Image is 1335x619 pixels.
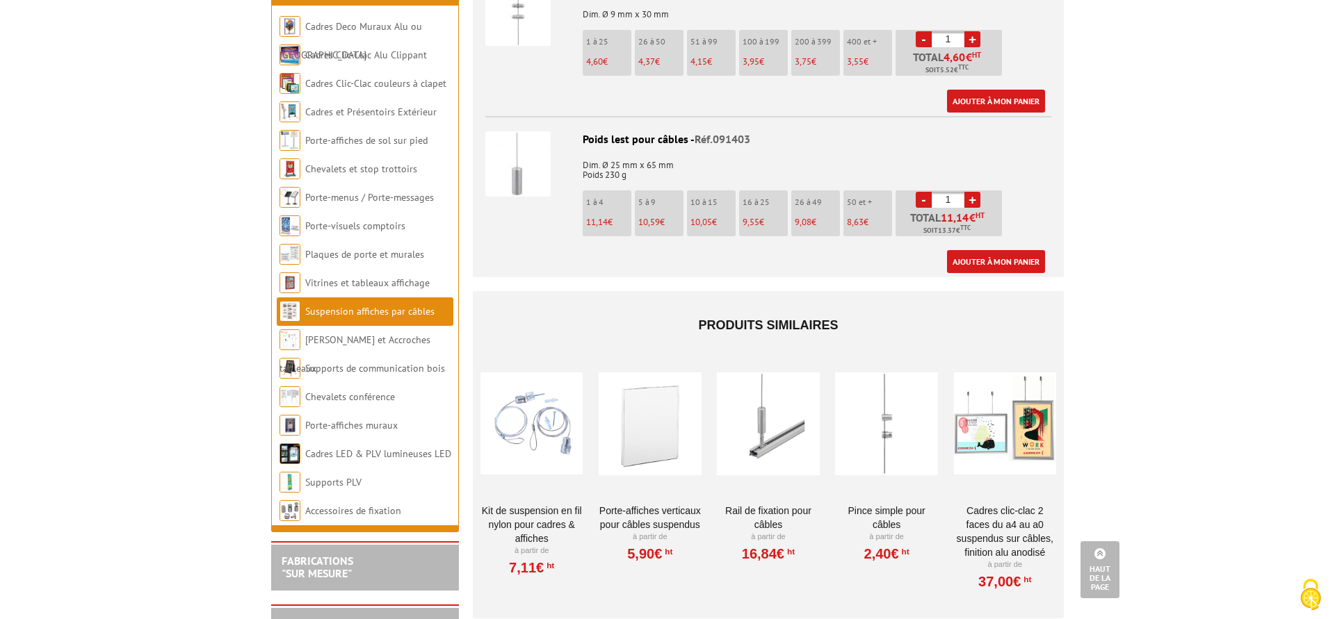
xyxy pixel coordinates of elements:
a: - [916,31,932,47]
p: 200 à 399 [795,37,840,47]
p: € [795,57,840,67]
p: 50 et + [847,197,892,207]
img: Porte-affiches muraux [280,415,300,436]
a: Rail de fixation pour câbles [717,504,819,531]
img: Porte-visuels comptoirs [280,215,300,236]
sup: HT [976,211,985,220]
p: À partir de [717,531,819,543]
span: 11,14 [941,212,969,223]
p: 1 à 25 [586,37,631,47]
span: 3,75 [795,56,811,67]
a: Pince simple pour câbles [835,504,937,531]
a: [PERSON_NAME] et Accroches tableaux [280,333,430,374]
p: 26 à 49 [795,197,840,207]
p: Total [899,51,1002,76]
a: - [916,192,932,208]
span: € [941,212,985,223]
span: 4,37 [638,56,655,67]
a: Porte-menus / Porte-messages [305,191,434,204]
img: Plaques de porte et murales [280,244,300,265]
a: 7,11€HT [509,563,554,572]
p: € [586,57,631,67]
span: Soit € [923,225,971,236]
a: Suspension affiches par câbles [305,305,435,317]
sup: HT [662,547,672,556]
a: Supports de communication bois [305,362,445,374]
p: € [690,217,736,227]
a: Cadres Clic-Clac couleurs à clapet [305,77,446,90]
span: Soit € [925,65,969,76]
span: 3,95 [743,56,759,67]
p: 51 à 99 [690,37,736,47]
img: Vitrines et tableaux affichage [280,272,300,293]
sup: HT [544,561,554,570]
img: Porte-menus / Porte-messages [280,187,300,208]
img: Cookies (fenêtre modale) [1293,577,1328,612]
img: Suspension affiches par câbles [280,301,300,322]
p: € [795,217,840,227]
a: Supports PLV [305,476,362,488]
span: 3,55 [847,56,864,67]
span: 11,14 [586,216,608,228]
span: 13.37 [938,225,956,236]
sup: TTC [960,224,971,231]
span: 5.52 [940,65,954,76]
p: € [690,57,736,67]
a: FABRICATIONS"Sur Mesure" [282,554,353,580]
img: Cadres Clic-Clac couleurs à clapet [280,73,300,94]
p: Total [899,212,1002,236]
p: € [847,217,892,227]
span: 10,59 [638,216,660,228]
sup: HT [784,547,795,556]
sup: HT [899,547,909,556]
img: Cadres Deco Muraux Alu ou Bois [280,16,300,37]
a: 5,90€HT [627,550,672,558]
sup: TTC [958,63,969,71]
button: Cookies (fenêtre modale) [1286,572,1335,619]
img: Cadres et Présentoirs Extérieur [280,101,300,122]
span: 10,05 [690,216,712,228]
p: 400 et + [847,37,892,47]
a: Porte-affiches muraux [305,419,398,431]
a: Chevalets conférence [305,390,395,403]
span: 4,60 [944,51,966,63]
p: € [743,217,788,227]
img: Accessoires de fixation [280,500,300,521]
span: 9,08 [795,216,811,228]
p: 100 à 199 [743,37,788,47]
p: € [586,217,631,227]
a: Ajouter à mon panier [947,90,1045,113]
a: Cadres et Présentoirs Extérieur [305,106,437,118]
span: Réf.091403 [695,132,750,146]
a: + [964,192,980,208]
a: Porte-affiches verticaux pour câbles suspendus [599,504,701,531]
a: Vitrines et tableaux affichage [305,277,430,289]
a: Ajouter à mon panier [947,250,1045,273]
sup: HT [972,50,981,60]
a: Porte-visuels comptoirs [305,220,405,232]
p: € [638,217,683,227]
span: € [944,51,981,63]
a: Cadres LED & PLV lumineuses LED [305,447,451,460]
a: Cadres Clic-Clac Alu Clippant [305,49,427,61]
a: Accessoires de fixation [305,504,401,517]
span: 8,63 [847,216,864,228]
a: 2,40€HT [864,550,909,558]
p: 1 à 4 [586,197,631,207]
span: 4,15 [690,56,707,67]
a: Haut de la page [1081,541,1119,598]
img: Supports PLV [280,472,300,493]
img: Cimaises et Accroches tableaux [280,329,300,350]
a: + [964,31,980,47]
p: À partir de [954,559,1056,570]
a: Kit de suspension en fil nylon pour cadres & affiches [480,504,583,545]
span: 9,55 [743,216,759,228]
sup: HT [1021,575,1031,584]
p: 5 à 9 [638,197,683,207]
span: Produits similaires [698,318,838,332]
a: Porte-affiches de sol sur pied [305,134,428,147]
p: Dim. Ø 25 mm x 65 mm Poids 230 g [485,151,1051,180]
a: 16,84€HT [742,550,795,558]
p: € [743,57,788,67]
a: Plaques de porte et murales [305,248,424,261]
